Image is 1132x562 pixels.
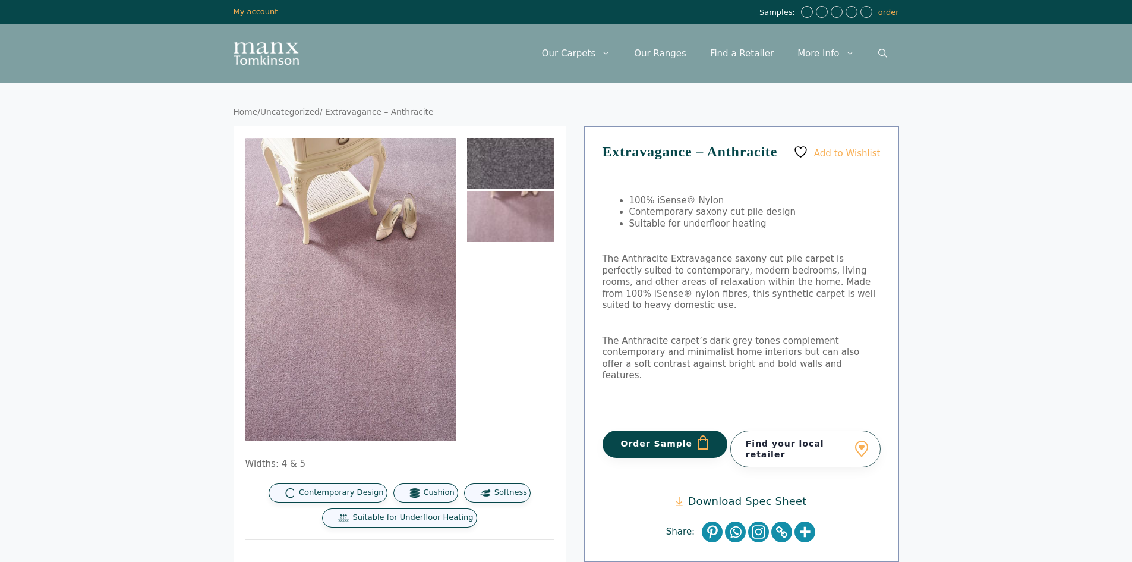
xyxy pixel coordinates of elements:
a: Our Carpets [530,36,623,71]
h1: Extravagance – Anthracite [603,145,881,183]
a: Open Search Bar [866,36,899,71]
a: Instagram [748,522,769,542]
a: Add to Wishlist [793,145,880,159]
a: More [794,522,815,542]
span: Suitable for Underfloor Heating [352,513,473,523]
a: Whatsapp [725,522,746,542]
a: Uncategorized [260,107,320,117]
span: Cushion [424,488,455,498]
img: Extravagance-Anthracite [467,138,554,189]
span: Contemporary saxony cut pile design [629,206,796,217]
a: Find a Retailer [698,36,786,71]
a: My account [234,7,278,16]
img: Extravagance [467,191,554,242]
img: Manx Tomkinson [234,42,299,65]
span: 100% iSense® Nylon [629,195,724,206]
a: More Info [786,36,866,71]
p: Widths: 4 & 5 [245,459,554,470]
a: Home [234,107,258,117]
span: Share: [666,526,701,538]
nav: Breadcrumb [234,107,899,118]
span: The Anthracite carpet’s dark grey tones complement contemporary and minimalist home interiors but... [603,335,860,381]
a: Copy Link [771,522,792,542]
span: Suitable for underfloor heating [629,218,767,229]
a: Our Ranges [622,36,698,71]
a: order [878,8,899,17]
button: Order Sample [603,431,728,458]
span: The Anthracite Extravagance saxony cut pile carpet is perfectly suited to contemporary, modern be... [603,253,876,310]
span: Samples: [759,8,798,18]
a: Pinterest [702,522,723,542]
span: Softness [494,488,527,498]
a: Download Spec Sheet [676,494,806,508]
span: Contemporary Design [299,488,384,498]
nav: Primary [530,36,899,71]
span: Add to Wishlist [814,147,881,158]
a: Find your local retailer [730,431,881,467]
